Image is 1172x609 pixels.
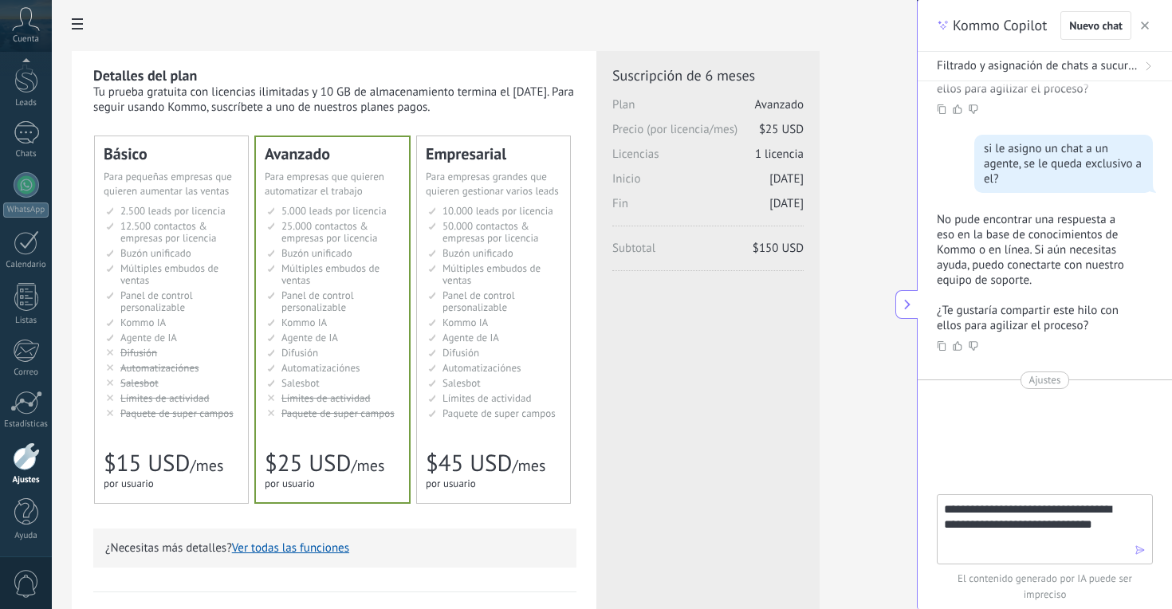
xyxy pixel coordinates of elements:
span: Agente de IA [442,331,499,344]
span: 2.500 leads por licencia [120,204,226,218]
span: Filtrado y asignación de chats a sucursales [937,58,1140,74]
span: Buzón unificado [120,246,191,260]
span: Para empresas que quieren automatizar el trabajo [265,170,384,198]
span: 50.000 contactos & empresas por licencia [442,219,538,245]
span: Agente de IA [281,331,338,344]
span: Límites de actividad [281,391,371,405]
span: Avanzado [755,97,804,112]
div: Básico [104,146,239,162]
span: Kommo IA [281,316,327,329]
span: Licencias [612,147,804,171]
span: Cuenta [13,34,39,45]
span: Kommo IA [120,316,166,329]
div: Ayuda [3,531,49,541]
span: Salesbot [120,376,159,390]
span: [DATE] [769,196,804,211]
span: por usuario [265,477,315,490]
span: Difusión [120,346,157,360]
span: Plan [612,97,804,122]
span: Kommo IA [442,316,488,329]
div: WhatsApp [3,202,49,218]
span: Buzón unificado [442,246,513,260]
div: si le asigno un chat a un agente, se le queda exclusivo a el? [984,141,1143,187]
span: 1 licencia [755,147,804,162]
span: Inicio [612,171,804,196]
span: $150 USD [753,241,804,256]
span: El contenido generado por IA puede ser impreciso [937,571,1153,603]
span: Límites de actividad [442,391,532,405]
span: Suscripción de 6 meses [612,66,804,84]
span: Agente de IA [120,331,177,344]
button: Nuevo chat [1060,11,1131,40]
span: Automatizaciónes [120,361,199,375]
span: Para pequeñas empresas que quieren aumentar las ventas [104,170,232,198]
span: $45 USD [426,448,512,478]
button: Ver todas las funciones [232,540,349,556]
p: No pude encontrar una respuesta a eso en la base de conocimientos de Kommo o en línea. Si aún nec... [937,212,1134,288]
span: Salesbot [442,376,481,390]
span: Múltiples embudos de ventas [281,261,380,287]
span: Buzón unificado [281,246,352,260]
span: Automatizaciónes [442,361,521,375]
span: Automatizaciónes [281,361,360,375]
div: Empresarial [426,146,561,162]
div: Calendario [3,260,49,270]
span: por usuario [426,477,476,490]
span: Kommo Copilot [953,16,1047,35]
span: Precio (por licencia/mes) [612,122,804,147]
span: Salesbot [281,376,320,390]
span: Paquete de super campos [281,407,395,420]
div: Correo [3,367,49,378]
span: Múltiples embudos de ventas [442,261,541,287]
span: $25 USD [265,448,351,478]
span: Panel de control personalizable [281,289,354,314]
span: Límites de actividad [120,391,210,405]
div: Ajustes [3,475,49,485]
div: Chats [3,149,49,159]
span: Panel de control personalizable [442,289,515,314]
span: 25.000 contactos & empresas por licencia [281,219,377,245]
span: /mes [512,455,545,476]
p: ¿Te gustaría compartir este hilo con ellos para agilizar el proceso? [937,303,1134,333]
span: Nuevo chat [1069,20,1123,31]
p: ¿Necesitas más detalles? [105,540,564,556]
span: Difusión [281,346,318,360]
span: Fin [612,196,804,221]
span: $25 USD [759,122,804,137]
span: /mes [190,455,223,476]
span: [DATE] [769,171,804,187]
span: Ajustes [1029,372,1061,388]
span: Subtotal [612,241,804,265]
div: Listas [3,316,49,326]
span: $15 USD [104,448,190,478]
span: Paquete de super campos [120,407,234,420]
div: Avanzado [265,146,400,162]
p: ¿Te gustaría compartir este hilo con ellos para agilizar el proceso? [937,66,1134,96]
span: Difusión [442,346,479,360]
span: Múltiples embudos de ventas [120,261,218,287]
span: Para empresas grandes que quieren gestionar varios leads [426,170,559,198]
button: Filtrado y asignación de chats a sucursales [918,52,1172,81]
span: por usuario [104,477,154,490]
span: 12.500 contactos & empresas por licencia [120,219,216,245]
span: 10.000 leads por licencia [442,204,553,218]
div: Estadísticas [3,419,49,430]
b: Detalles del plan [93,66,197,84]
span: Paquete de super campos [442,407,556,420]
span: 5.000 leads por licencia [281,204,387,218]
div: Tu prueba gratuita con licencias ilimitadas y 10 GB de almacenamiento termina el [DATE]. Para seg... [93,84,576,115]
span: Panel de control personalizable [120,289,193,314]
div: Leads [3,98,49,108]
span: /mes [351,455,384,476]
